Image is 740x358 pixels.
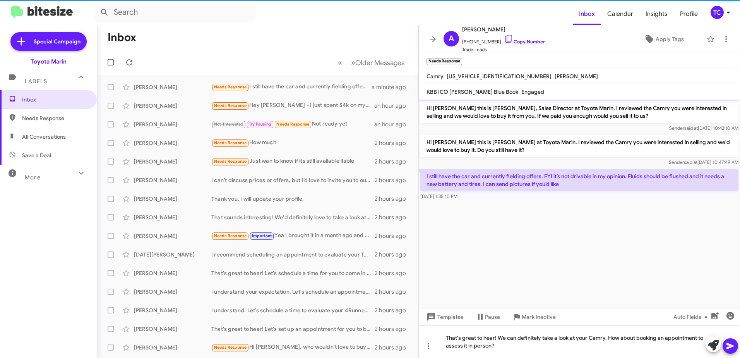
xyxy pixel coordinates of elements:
span: All Conversations [22,133,66,141]
div: That's great to hear! Let's set up an appointment for you to bring in the Compass so we can discu... [211,325,375,333]
div: That's great to hear! Let's schedule a time for you to come in and discuss your Grand Wagoneer L.... [211,269,375,277]
span: said at [684,125,698,131]
div: 2 hours ago [375,269,412,277]
span: [PHONE_NUMBER] [462,34,545,46]
p: Hi [PERSON_NAME] this is [PERSON_NAME], Sales Director at Toyota Marin. I reviewed the Camry you ... [420,101,738,123]
button: Next [346,55,409,71]
div: Not ready yet [211,120,374,129]
div: Yea I brought it in a month ago and you did [211,231,375,240]
a: Profile [674,3,704,25]
div: 2 hours ago [375,176,412,184]
span: Sender [DATE] 10:47:49 AM [669,159,738,165]
div: an hour ago [374,102,412,110]
span: Pause [485,310,500,324]
span: Needs Response [214,140,247,145]
span: Needs Response [276,122,309,127]
div: I understand your expectation. Let's schedule an appointment to discuss your Tacoma in detail and... [211,288,375,296]
div: [PERSON_NAME] [134,213,211,221]
div: 2 hours ago [375,158,412,165]
span: « [338,58,342,67]
span: » [351,58,355,67]
button: Previous [333,55,347,71]
span: Save a Deal [22,151,51,159]
span: Needs Response [214,159,247,164]
div: I understand. Let’s schedule a time to evaluate your 4Runner and provide you with an offer. When ... [211,306,375,314]
div: [PERSON_NAME] [134,344,211,351]
div: That sounds interesting! We'd definitely love to take a look at your antique vehicle. How about w... [211,213,375,221]
a: Calendar [601,3,639,25]
div: an hour ago [374,120,412,128]
button: Pause [469,310,506,324]
span: Needs Response [214,84,247,89]
div: 2 hours ago [375,306,412,314]
div: TC [711,6,724,19]
span: Apply Tags [656,32,684,46]
div: [PERSON_NAME] [134,306,211,314]
div: 2 hours ago [375,195,412,203]
span: [PERSON_NAME] [462,25,545,34]
span: Engaged [521,88,544,95]
div: [PERSON_NAME] [134,158,211,165]
span: Needs Response [214,233,247,238]
a: Inbox [573,3,601,25]
div: 2 hours ago [375,232,412,240]
div: Toyota Marin [31,58,67,65]
span: KBB ICO [PERSON_NAME] Blue Book [427,88,518,95]
span: [DATE] 1:35:10 PM [420,193,457,199]
span: Needs Response [214,103,247,108]
div: 2 hours ago [375,288,412,296]
div: 2 hours ago [375,213,412,221]
div: a minute ago [372,83,412,91]
div: [PERSON_NAME] [134,102,211,110]
span: Needs Response [22,114,88,122]
div: [PERSON_NAME] [134,176,211,184]
div: 2 hours ago [375,325,412,333]
span: Labels [25,78,47,85]
div: [PERSON_NAME] [134,288,211,296]
span: said at [684,159,697,165]
div: 2 hours ago [375,344,412,351]
div: 2 hours ago [375,139,412,147]
span: [US_VEHICLE_IDENTIFICATION_NUMBER] [447,73,552,80]
span: Try Pausing [249,122,271,127]
span: [PERSON_NAME] [555,73,598,80]
button: Apply Tags [624,32,703,46]
span: Templates [425,310,463,324]
div: I recommend scheduling an appointment to evaluate your Tundra Crewmax and discuss our offer in de... [211,251,375,258]
span: Mark Inactive [522,310,556,324]
div: [DATE][PERSON_NAME] [134,251,211,258]
a: Copy Number [504,39,545,45]
span: Important [252,233,272,238]
a: Special Campaign [10,32,87,51]
div: [PERSON_NAME] [134,83,211,91]
input: Search [94,3,256,22]
div: [PERSON_NAME] [134,269,211,277]
span: A [449,33,454,45]
div: I still have the car and currently fielding offers. FYI it’s not drivable in my opinion. Fluids s... [211,83,372,91]
div: 2 hours ago [375,251,412,258]
div: That's great to hear! We can definitely take a look at your Camry. How about booking an appointme... [419,325,740,358]
span: Auto Fields [673,310,711,324]
button: Mark Inactive [506,310,562,324]
span: Special Campaign [34,38,81,45]
button: Auto Fields [667,310,717,324]
button: TC [704,6,731,19]
div: Hi [PERSON_NAME], who wouldn't love to buy a Chevy Cav?! I get that a lot :) I'm trying to privat... [211,343,375,352]
small: Needs Response [427,58,462,65]
a: Insights [639,3,674,25]
div: Hey [PERSON_NAME] - I just spent $4k on my car so figured I should keep it for at least a year now [211,101,374,110]
div: [PERSON_NAME] [134,325,211,333]
div: [PERSON_NAME] [134,139,211,147]
span: Not-Interested [214,122,244,127]
span: Camry [427,73,444,80]
div: Just wan to know if its still available ilable [211,157,375,166]
span: Older Messages [355,59,404,67]
div: [PERSON_NAME] [134,232,211,240]
nav: Page navigation example [334,55,409,71]
span: Sender [DATE] 10:42:10 AM [669,125,738,131]
div: [PERSON_NAME] [134,195,211,203]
